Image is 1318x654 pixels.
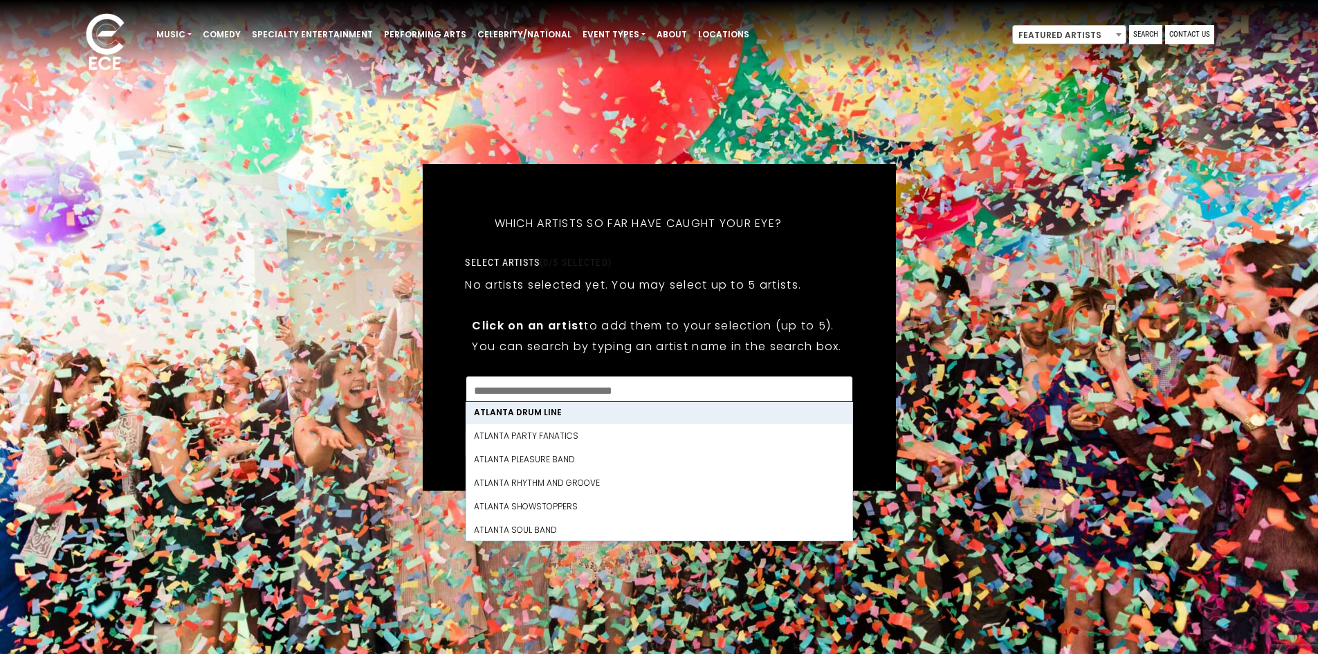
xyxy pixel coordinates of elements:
[651,23,693,46] a: About
[472,317,845,334] p: to add them to your selection (up to 5).
[472,338,845,355] p: You can search by typing an artist name in the search box.
[466,401,852,424] li: Atlanta Drum Line
[246,23,378,46] a: Specialty Entertainment
[378,23,472,46] a: Performing Arts
[472,23,577,46] a: Celebrity/National
[1165,25,1214,44] a: Contact Us
[577,23,651,46] a: Event Types
[466,448,852,471] li: Atlanta Pleasure Band
[1129,25,1162,44] a: Search
[693,23,755,46] a: Locations
[197,23,246,46] a: Comedy
[474,385,843,397] textarea: Search
[71,10,140,77] img: ece_new_logo_whitev2-1.png
[1013,26,1126,45] span: Featured Artists
[151,23,197,46] a: Music
[540,257,612,268] span: (0/5 selected)
[466,471,852,495] li: Atlanta Rhythm And Groove
[465,256,611,269] label: Select artists
[465,199,811,248] h5: Which artists so far have caught your eye?
[472,318,584,334] strong: Click on an artist
[466,518,852,542] li: Atlanta Soul Band
[1012,25,1126,44] span: Featured Artists
[465,276,801,293] p: No artists selected yet. You may select up to 5 artists.
[466,424,852,448] li: Atlanta Party Fanatics
[466,495,852,518] li: Atlanta Showstoppers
